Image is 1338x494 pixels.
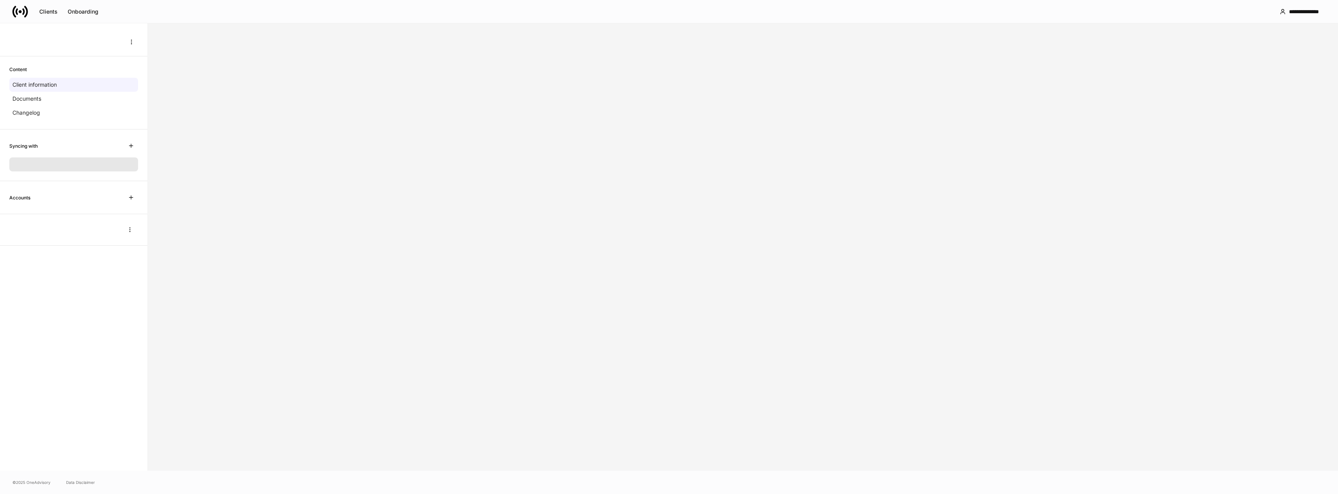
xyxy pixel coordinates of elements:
[12,479,51,485] span: © 2025 OneAdvisory
[9,92,138,106] a: Documents
[9,194,30,201] h6: Accounts
[12,81,57,89] p: Client information
[12,109,40,117] p: Changelog
[34,5,63,18] button: Clients
[66,479,95,485] a: Data Disclaimer
[9,142,38,150] h6: Syncing with
[12,95,41,103] p: Documents
[39,9,58,14] div: Clients
[63,5,103,18] button: Onboarding
[9,66,27,73] h6: Content
[68,9,98,14] div: Onboarding
[9,78,138,92] a: Client information
[9,106,138,120] a: Changelog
